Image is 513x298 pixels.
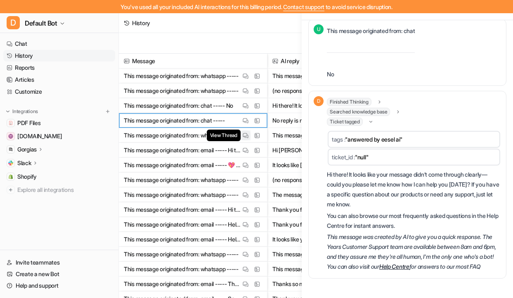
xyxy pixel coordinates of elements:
[272,173,433,187] button: (no response per instructions)
[124,202,241,217] p: This message originated from: email ----- Hi thank you for your reply 😊 I will send the email now...
[3,38,115,50] a: Chat
[17,173,37,181] span: Shopify
[272,232,433,247] button: It looks like your query has already been handled by our team, and there’s also an out-of-office ...
[124,69,239,83] p: This message originated from: whatsapp -----
[8,121,13,125] img: PDF Files
[17,159,31,167] p: Slack
[3,257,115,268] a: Invite teammates
[272,98,433,113] button: Hi there! It looks like your message didn’t come through clearly—could you please let me know how...
[7,16,20,29] span: D
[327,211,501,231] p: You can also browse our most frequently asked questions in the Help Centre for instant answers.
[332,136,345,143] span: tags :
[105,109,111,114] img: menu_add.svg
[3,184,115,196] a: Explore all integrations
[124,158,241,173] p: This message originated from: email ----- 💖 [PERSON_NAME] reacted via Gmail [[URL][DOMAIN_NAME]
[283,3,324,10] span: Contact support
[17,119,40,127] span: PDF Files
[8,147,13,152] img: Gorgias
[17,132,62,140] span: [DOMAIN_NAME]
[379,263,409,270] a: Help Centre
[332,154,355,161] span: ticket_id :
[3,50,115,61] a: History
[272,128,433,143] button: This message originated from WhatsApp, so I won't reply here as per the support guidelines. If yo...
[3,86,115,97] a: Customize
[327,233,496,270] em: This message was created by AI to give you a quick response. The Years Customer Support team are ...
[124,128,239,143] p: This message originated from: whatsapp -----
[3,268,115,280] a: Create a new Bot
[122,54,264,69] span: Message
[124,83,239,98] p: This message originated from: whatsapp -----
[3,130,115,142] a: help.years.com[DOMAIN_NAME]
[355,154,368,161] span: "null"
[327,26,415,36] p: This message originated from: chat
[3,117,115,129] a: PDF FilesPDF Files
[132,19,150,27] div: History
[272,277,433,291] button: Thanks so much for your message, [PERSON_NAME]! You don’t need to place a big order or use a code...
[272,143,433,158] button: Hi [PERSON_NAME], Thanks for sending the batch number and explaining your request. You can manage...
[124,262,239,277] p: This message originated from: whatsapp -----
[345,136,402,143] span: "answered by eesel ai"
[3,107,40,116] button: Integrations
[327,170,501,209] p: Hi there! It looks like your message didn’t come through clearly—could you please let me know how...
[327,98,371,106] span: Finished Thinking
[314,96,324,106] span: D
[327,118,363,126] span: Ticket tagged
[124,217,241,232] p: This message originated from: email ----- Hello [PERSON_NAME] [PERSON_NAME][GEOGRAPHIC_DATA] [STR...
[314,24,324,34] span: U
[124,143,241,158] p: This message originated from: email ----- Hi there, The batch number is 25216 As we have two dogs...
[25,17,57,29] span: Default Bot
[272,187,433,202] button: The message originated from WhatsApp, so per the instructions, I should not reply to this ticket.
[3,171,115,182] a: ShopifyShopify
[272,83,433,98] button: (no response)
[124,173,239,187] p: This message originated from: whatsapp -----
[271,54,435,69] span: AI reply
[17,145,37,154] p: Gorgias
[272,113,433,128] button: No reply is needed, as there is no content or user query in this message.
[3,62,115,73] a: Reports
[3,74,115,85] a: Articles
[3,280,115,291] a: Help and support
[124,98,233,113] p: This message originated from: chat ----- No
[124,113,225,128] p: This message originated from: chat -----
[124,232,241,247] p: This message originated from: email ----- Hello, Thank you for your email. I am currently out of ...
[272,158,433,173] button: It looks like [PERSON_NAME] just sent an emoji reaction to the previous message. No response is n...
[8,174,13,179] img: Shopify
[327,108,390,116] span: Searched knowledge base
[8,161,13,166] img: Slack
[272,262,433,277] button: This message originated from WhatsApp, so I won't be sending a reply as per the guidelines. If yo...
[272,202,433,217] button: Thank you for letting us know, [PERSON_NAME]! We really appreciate you taking the time to reach o...
[241,130,251,140] button: View Thread
[272,217,433,232] button: Thank you for providing your address, [PERSON_NAME]. I can see this conversation is already being...
[327,69,415,79] p: No
[12,108,38,115] p: Integrations
[124,187,239,202] p: This message originated from: whatsapp -----
[272,69,433,83] button: This message originated from: whatsapp -----
[8,134,13,139] img: help.years.com
[207,130,241,141] span: View Thread
[124,247,239,262] p: This message originated from: whatsapp -----
[272,247,433,262] button: This message originated from: whatsapp -----
[17,183,112,196] span: Explore all integrations
[5,109,11,114] img: expand menu
[7,186,15,194] img: explore all integrations
[124,277,241,291] p: This message originated from: email ----- Thanks again guys but I can't just order these two pack...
